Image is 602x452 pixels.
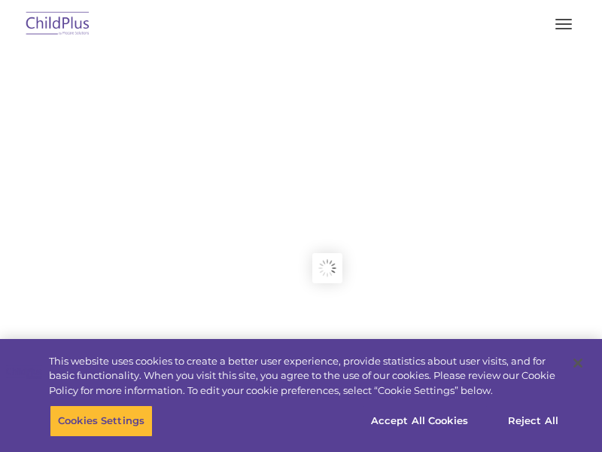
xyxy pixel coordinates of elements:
button: Accept All Cookies [363,405,476,437]
button: Reject All [486,405,580,437]
button: Close [561,347,594,380]
div: This website uses cookies to create a better user experience, provide statistics about user visit... [49,354,560,399]
img: ChildPlus by Procare Solutions [23,7,93,42]
button: Cookies Settings [50,405,153,437]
